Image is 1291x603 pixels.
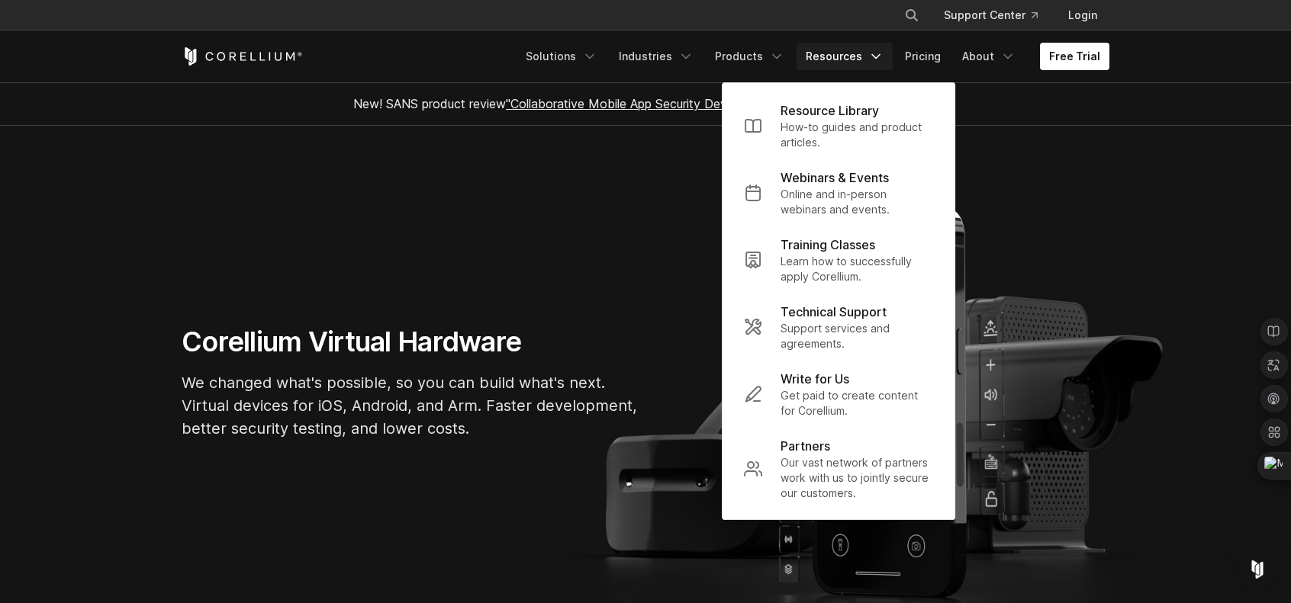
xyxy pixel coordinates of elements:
[781,254,933,284] p: Learn how to successfully apply Corellium.
[517,43,607,70] a: Solutions
[706,43,794,70] a: Products
[781,120,933,150] p: How-to guides and product articles.
[932,2,1050,29] a: Support Center
[781,370,849,388] p: Write for Us
[732,293,945,361] a: Technical Support Support services and agreements.
[1239,551,1276,588] div: Open Intercom Messenger
[506,96,858,111] a: "Collaborative Mobile App Security Development and Analysis"
[517,43,1109,70] div: Navigation Menu
[610,43,703,70] a: Industries
[781,388,933,419] p: Get paid to create content for Corellium.
[182,371,639,440] p: We changed what's possible, so you can build what's next. Virtual devices for iOS, Android, and A...
[182,325,639,359] h1: Corellium Virtual Hardware
[953,43,1025,70] a: About
[781,101,879,120] p: Resource Library
[781,437,830,455] p: Partners
[732,428,945,510] a: Partners Our vast network of partners work with us to jointly secure our customers.
[1040,43,1109,70] a: Free Trial
[781,303,887,321] p: Technical Support
[732,92,945,159] a: Resource Library How-to guides and product articles.
[732,159,945,226] a: Webinars & Events Online and in-person webinars and events.
[1056,2,1109,29] a: Login
[886,2,1109,29] div: Navigation Menu
[353,96,938,111] span: New! SANS product review now available.
[797,43,893,70] a: Resources
[182,47,303,66] a: Corellium Home
[781,168,889,187] p: Webinars & Events
[732,226,945,293] a: Training Classes Learn how to successfully apply Corellium.
[732,361,945,428] a: Write for Us Get paid to create content for Corellium.
[898,2,926,29] button: Search
[781,321,933,351] p: Support services and agreements.
[781,455,933,501] p: Our vast network of partners work with us to jointly secure our customers.
[781,236,875,254] p: Training Classes
[896,43,950,70] a: Pricing
[781,187,933,217] p: Online and in-person webinars and events.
